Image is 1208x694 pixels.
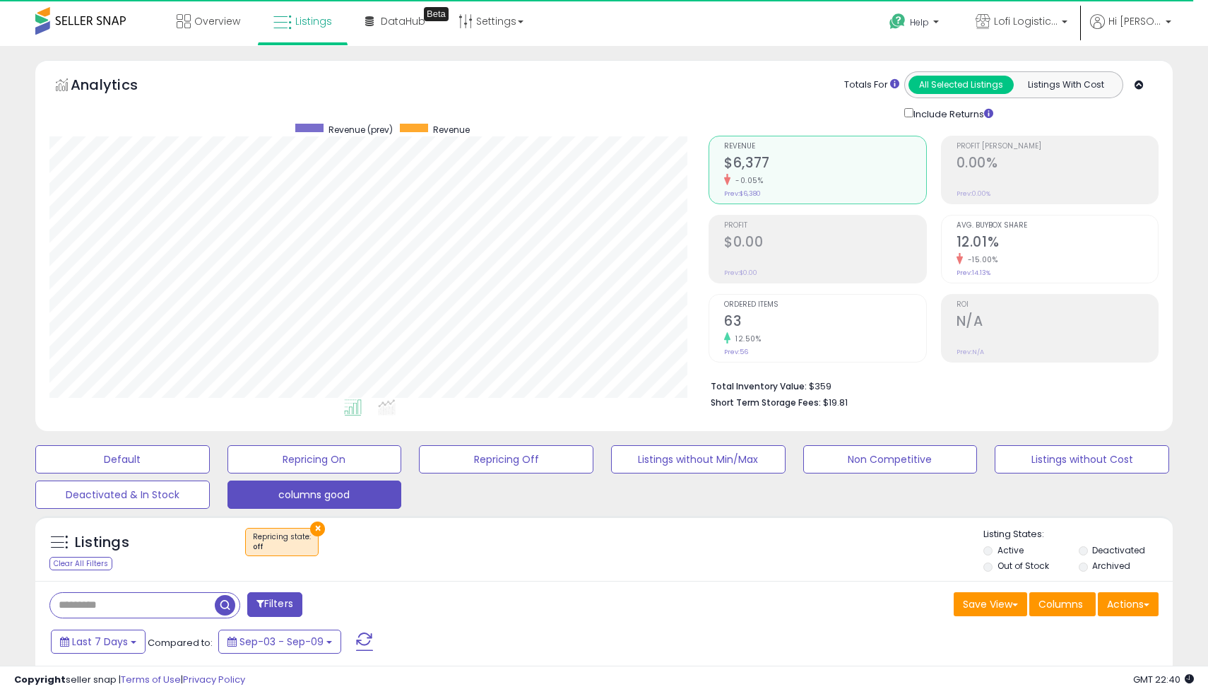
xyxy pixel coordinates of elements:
[35,445,210,474] button: Default
[957,348,984,356] small: Prev: N/A
[1092,560,1130,572] label: Archived
[957,222,1158,230] span: Avg. Buybox Share
[878,2,953,46] a: Help
[954,592,1027,616] button: Save View
[724,348,748,356] small: Prev: 56
[381,14,425,28] span: DataHub
[957,155,1158,174] h2: 0.00%
[711,380,807,392] b: Total Inventory Value:
[433,124,470,136] span: Revenue
[957,234,1158,253] h2: 12.01%
[994,14,1058,28] span: Lofi Logistics LLC
[997,544,1024,556] label: Active
[14,674,245,687] div: seller snap | |
[957,269,990,277] small: Prev: 14.13%
[983,528,1172,541] p: Listing States:
[49,557,112,570] div: Clear All Filters
[328,124,393,136] span: Revenue (prev)
[1013,76,1118,94] button: Listings With Cost
[1098,592,1159,616] button: Actions
[910,16,929,28] span: Help
[908,76,1014,94] button: All Selected Listings
[730,334,761,344] small: 12.50%
[247,592,302,617] button: Filters
[1108,14,1161,28] span: Hi [PERSON_NAME]
[724,189,761,198] small: Prev: $6,380
[1133,673,1194,686] span: 2025-09-17 22:40 GMT
[730,175,763,186] small: -0.05%
[803,445,978,474] button: Non Competitive
[711,377,1148,394] li: $359
[724,301,925,309] span: Ordered Items
[194,14,240,28] span: Overview
[997,560,1049,572] label: Out of Stock
[310,522,325,536] button: ×
[253,531,311,553] span: Repricing state :
[995,445,1169,474] button: Listings without Cost
[71,75,165,98] h5: Analytics
[957,313,1158,332] h2: N/A
[724,143,925,151] span: Revenue
[1090,14,1171,46] a: Hi [PERSON_NAME]
[253,542,311,552] div: off
[724,222,925,230] span: Profit
[72,635,128,649] span: Last 7 Days
[823,396,848,409] span: $19.81
[724,313,925,332] h2: 63
[227,481,402,509] button: columns good
[957,189,990,198] small: Prev: 0.00%
[148,636,213,649] span: Compared to:
[1029,592,1096,616] button: Columns
[1092,544,1145,556] label: Deactivated
[724,234,925,253] h2: $0.00
[957,301,1158,309] span: ROI
[424,7,449,21] div: Tooltip anchor
[121,673,181,686] a: Terms of Use
[75,533,129,553] h5: Listings
[35,481,210,509] button: Deactivated & In Stock
[711,396,821,408] b: Short Term Storage Fees:
[14,673,66,686] strong: Copyright
[1038,597,1083,611] span: Columns
[51,630,146,654] button: Last 7 Days
[957,143,1158,151] span: Profit [PERSON_NAME]
[889,13,906,30] i: Get Help
[218,630,341,654] button: Sep-03 - Sep-09
[227,445,402,474] button: Repricing On
[724,269,757,277] small: Prev: $0.00
[963,254,998,265] small: -15.00%
[183,673,245,686] a: Privacy Policy
[894,105,1010,122] div: Include Returns
[239,635,324,649] span: Sep-03 - Sep-09
[844,78,899,92] div: Totals For
[295,14,332,28] span: Listings
[611,445,786,474] button: Listings without Min/Max
[419,445,593,474] button: Repricing Off
[724,155,925,174] h2: $6,377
